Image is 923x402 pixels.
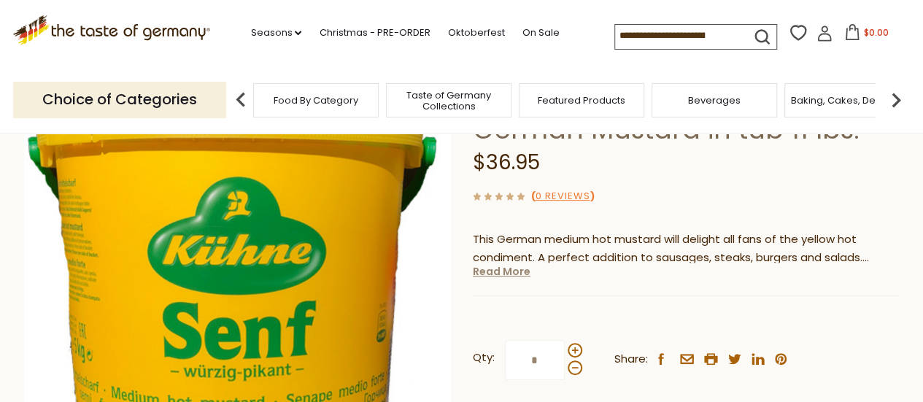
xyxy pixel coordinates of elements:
a: Food By Category [274,95,358,106]
p: Choice of Categories [13,82,226,117]
a: On Sale [522,25,559,41]
img: previous arrow [226,85,255,115]
a: Seasons [250,25,301,41]
a: Taste of Germany Collections [390,90,507,112]
span: Share: [614,350,648,368]
input: Qty: [505,340,565,380]
span: $0.00 [863,26,888,39]
a: Featured Products [538,95,625,106]
h1: [PERSON_NAME] Medium Hot German Mustard in tub 11 lbs. [473,80,900,146]
button: $0.00 [835,24,897,46]
img: next arrow [881,85,911,115]
strong: Qty: [473,349,495,367]
a: Beverages [688,95,741,106]
a: Baking, Cakes, Desserts [791,95,904,106]
a: Oktoberfest [447,25,504,41]
span: ( ) [530,189,594,203]
p: This German medium hot mustard will delight all fans of the yellow hot condiment. A perfect addit... [473,231,900,267]
span: $36.95 [473,148,540,177]
a: 0 Reviews [535,189,590,204]
a: Christmas - PRE-ORDER [319,25,430,41]
a: Read More [473,264,530,279]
